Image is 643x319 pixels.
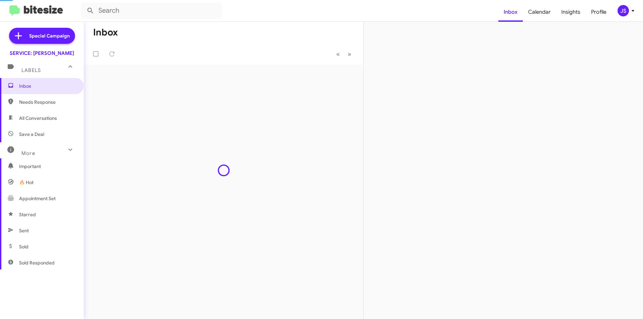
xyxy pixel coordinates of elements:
[586,2,612,22] a: Profile
[93,27,118,38] h1: Inbox
[21,150,35,156] span: More
[523,2,556,22] a: Calendar
[10,50,74,57] div: SERVICE: [PERSON_NAME]
[19,195,56,202] span: Appointment Set
[348,50,351,58] span: »
[336,50,340,58] span: «
[19,115,57,122] span: All Conversations
[19,179,33,186] span: 🔥 Hot
[29,32,70,39] span: Special Campaign
[612,5,636,16] button: JS
[618,5,629,16] div: JS
[332,47,344,61] button: Previous
[19,227,29,234] span: Sent
[81,3,222,19] input: Search
[19,131,44,138] span: Save a Deal
[19,163,76,170] span: Important
[9,28,75,44] a: Special Campaign
[19,211,36,218] span: Starred
[21,67,41,73] span: Labels
[344,47,355,61] button: Next
[19,99,76,105] span: Needs Response
[19,243,28,250] span: Sold
[19,83,76,89] span: Inbox
[556,2,586,22] a: Insights
[19,259,55,266] span: Sold Responded
[333,47,355,61] nav: Page navigation example
[498,2,523,22] a: Inbox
